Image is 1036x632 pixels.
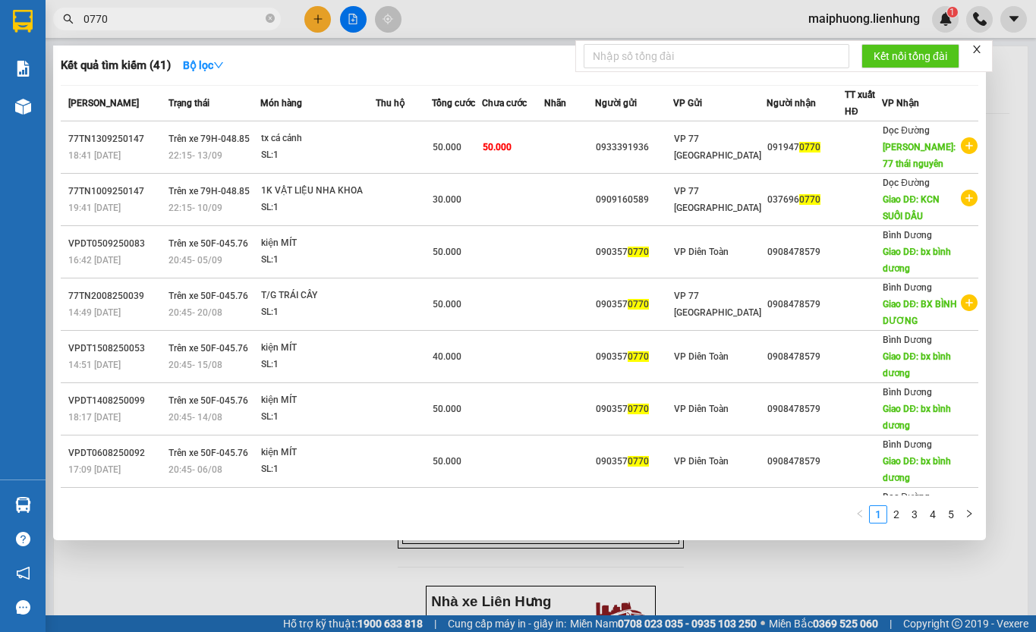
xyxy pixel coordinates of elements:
div: 091947 [767,140,844,156]
span: Giao DĐ: bx bình dương [883,456,951,483]
div: 77TN1009250147 [68,184,164,200]
span: Bình Dương [883,282,932,293]
span: question-circle [16,532,30,546]
span: 50.000 [433,299,461,310]
span: Bình Dương [883,230,932,241]
span: 20:45 - 14/08 [168,412,222,423]
a: 3 [906,506,923,523]
span: Giao DĐ: BX BÌNH DƯƠNG [883,299,957,326]
span: 18:17 [DATE] [68,412,121,423]
span: Trên xe 50F-045.76 [168,291,248,301]
span: [PERSON_NAME] [68,98,139,108]
span: Trên xe 50F-045.76 [168,395,248,406]
span: VP 77 [GEOGRAPHIC_DATA] [674,291,761,318]
span: 20:45 - 20/08 [168,307,222,318]
a: 1 [870,506,886,523]
span: Trên xe 50F-045.76 [168,448,248,458]
a: 2 [888,506,905,523]
span: plus-circle [961,137,978,154]
div: 0908478579 [767,244,844,260]
div: 0908478579 [767,297,844,313]
span: 20:45 - 06/08 [168,464,222,475]
span: 0770 [628,351,649,362]
span: VP Diên Toàn [674,456,729,467]
span: search [63,14,74,24]
span: Bình Dương [883,335,932,345]
span: 16:42 [DATE] [68,255,121,266]
div: SL: 1 [261,200,375,216]
span: VP 77 [GEOGRAPHIC_DATA] [674,186,761,213]
span: notification [16,566,30,580]
button: Bộ lọcdown [171,53,236,77]
button: Kết nối tổng đài [861,44,959,68]
span: Dọc Đường [883,178,930,188]
span: Món hàng [260,98,302,108]
span: Người gửi [595,98,637,108]
span: 19:41 [DATE] [68,203,121,213]
div: VPDT0608250092 [68,445,164,461]
div: 090357 [596,244,672,260]
img: warehouse-icon [15,99,31,115]
span: TT xuất HĐ [845,90,875,117]
li: Next Page [960,505,978,524]
li: 5 [942,505,960,524]
input: Tìm tên, số ĐT hoặc mã đơn [83,11,263,27]
span: 14:49 [DATE] [68,307,121,318]
span: Chưa cước [482,98,527,108]
button: left [851,505,869,524]
div: 0933391936 [596,140,672,156]
span: 0770 [628,247,649,257]
span: Trên xe 50F-045.76 [168,238,248,249]
div: 090357 [596,297,672,313]
span: 14:51 [DATE] [68,360,121,370]
span: Người nhận [767,98,816,108]
span: 50.000 [433,456,461,467]
div: kiện MÍT [261,392,375,409]
span: close-circle [266,14,275,23]
li: 4 [924,505,942,524]
div: T/G TRÁI CÂY [261,288,375,304]
span: VP Gửi [673,98,702,108]
span: VP Diên Toàn [674,351,729,362]
div: kiện MÍT [261,340,375,357]
div: VPDT1508250053 [68,341,164,357]
li: Previous Page [851,505,869,524]
span: left [855,509,864,518]
li: 3 [905,505,924,524]
span: 20:45 - 15/08 [168,360,222,370]
span: Tổng cước [432,98,475,108]
span: Kết nối tổng đài [874,48,947,64]
div: SL: 1 [261,461,375,478]
span: 50.000 [433,404,461,414]
span: VP Diên Toàn [674,247,729,257]
img: warehouse-icon [15,497,31,513]
span: message [16,600,30,615]
div: 090357 [596,454,672,470]
span: close [971,44,982,55]
div: SL: 1 [261,409,375,426]
div: 0909160589 [596,192,672,208]
div: VPDT0509250083 [68,236,164,252]
span: 18:41 [DATE] [68,150,121,161]
div: SL: 1 [261,304,375,321]
span: VP Nhận [882,98,919,108]
span: 17:09 [DATE] [68,464,121,475]
div: 77TN2008250039 [68,288,164,304]
span: right [965,509,974,518]
div: kiện MÍT [261,235,375,252]
span: VP 77 [GEOGRAPHIC_DATA] [674,134,761,161]
span: 0770 [628,404,649,414]
span: 50.000 [433,142,461,152]
a: 4 [924,506,941,523]
div: 0908478579 [767,454,844,470]
span: 0770 [628,456,649,467]
div: 090357 [596,349,672,365]
span: VP Diên Toàn [674,404,729,414]
span: Bình Dương [883,439,932,450]
div: 090357 [596,401,672,417]
div: tx cá cảnh [261,130,375,147]
span: Giao DĐ: KCN SUỐI DẦU [883,194,940,222]
div: SL: 1 [261,147,375,164]
div: SL: 1 [261,357,375,373]
div: 1K VẬT LIỆU NHA KHOA [261,183,375,200]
